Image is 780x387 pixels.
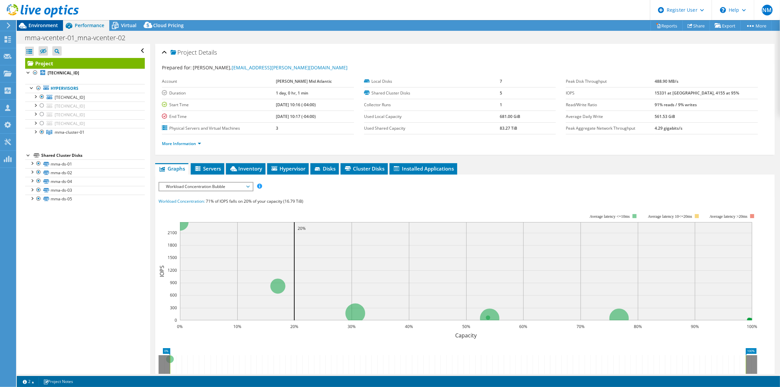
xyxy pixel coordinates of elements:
[168,242,177,248] text: 1800
[48,70,79,76] b: [TECHNICAL_ID]
[276,114,316,119] b: [DATE] 10:17 (-04:00)
[566,125,655,132] label: Peak Aggregate Network Throughput
[232,64,348,71] a: [EMAIL_ADDRESS][PERSON_NAME][DOMAIN_NAME]
[25,128,145,137] a: mma-cluster-01
[655,78,678,84] b: 488.90 MB/s
[364,125,500,132] label: Used Shared Capacity
[55,121,85,126] span: [TECHNICAL_ID]
[153,22,184,28] span: Cloud Pricing
[276,102,316,108] b: [DATE] 10:16 (-04:00)
[290,324,298,329] text: 20%
[159,198,205,204] span: Workload Concentration:
[25,110,145,119] a: [TECHNICAL_ID]
[462,324,470,329] text: 50%
[691,324,699,329] text: 90%
[566,102,655,108] label: Read/Write Ratio
[655,90,739,96] b: 15331 at [GEOGRAPHIC_DATA], 4155 at 95%
[163,183,249,191] span: Workload Concentration Bubble
[170,280,177,285] text: 900
[348,324,356,329] text: 30%
[566,113,655,120] label: Average Daily Write
[55,129,84,135] span: mma-cluster-01
[566,90,655,96] label: IOPS
[170,305,177,311] text: 300
[364,102,500,108] label: Collector Runs
[55,94,85,100] span: [TECHNICAL_ID]
[168,267,177,273] text: 1200
[298,225,306,231] text: 20%
[162,141,201,146] a: More Information
[577,324,585,329] text: 70%
[229,165,262,172] span: Inventory
[55,112,85,118] span: [TECHNICAL_ID]
[655,102,697,108] b: 91% reads / 9% writes
[22,34,136,42] h1: mma-vcenter-01_mna-vcenter-02
[162,102,276,108] label: Start Time
[710,20,741,31] a: Export
[25,58,145,69] a: Project
[276,90,308,96] b: 1 day, 0 hr, 1 min
[456,332,477,339] text: Capacity
[393,165,454,172] span: Installed Applications
[18,377,39,386] a: 2
[233,324,241,329] text: 10%
[25,186,145,195] a: mma-ds-03
[364,113,500,120] label: Used Local Capacity
[162,78,276,85] label: Account
[648,214,693,219] tspan: Average latency 10<=20ms
[25,119,145,128] a: [TECHNICAL_ID]
[25,195,145,203] a: mma-ds-05
[121,22,136,28] span: Virtual
[314,165,336,172] span: Disks
[198,48,217,56] span: Details
[655,114,675,119] b: 561.53 GiB
[710,214,747,219] text: Average latency >20ms
[655,125,682,131] b: 4.29 gigabits/s
[25,84,145,93] a: Hypervisors
[276,78,332,84] b: [PERSON_NAME] Mid Atlantic
[41,151,145,159] div: Shared Cluster Disks
[25,159,145,168] a: mma-ds-01
[175,317,177,323] text: 0
[162,90,276,96] label: Duration
[566,78,655,85] label: Peak Disk Throughput
[344,165,384,172] span: Cluster Disks
[634,324,642,329] text: 80%
[75,22,104,28] span: Performance
[682,20,710,31] a: Share
[28,22,58,28] span: Environment
[39,377,78,386] a: Project Notes
[590,214,630,219] tspan: Average latency <=10ms
[276,125,278,131] b: 3
[170,292,177,298] text: 600
[364,90,500,96] label: Shared Cluster Disks
[25,102,145,110] a: [TECHNICAL_ID]
[159,165,185,172] span: Graphs
[500,78,502,84] b: 7
[500,125,517,131] b: 83.27 TiB
[364,78,500,85] label: Local Disks
[519,324,527,329] text: 60%
[500,90,502,96] b: 5
[194,165,221,172] span: Servers
[271,165,305,172] span: Hypervisor
[206,198,303,204] span: 71% of IOPS falls on 20% of your capacity (16.79 TiB)
[193,64,348,71] span: [PERSON_NAME],
[405,324,413,329] text: 40%
[25,177,145,186] a: mma-ds-04
[747,324,758,329] text: 100%
[25,93,145,102] a: [TECHNICAL_ID]
[651,20,683,31] a: Reports
[162,64,192,71] label: Prepared for:
[500,102,502,108] b: 1
[720,7,726,13] svg: \n
[740,20,772,31] a: More
[168,255,177,260] text: 1500
[762,5,773,15] span: NM
[25,168,145,177] a: mma-ds-02
[25,69,145,77] a: [TECHNICAL_ID]
[168,230,177,236] text: 2100
[500,114,520,119] b: 681.00 GiB
[177,324,183,329] text: 0%
[158,265,166,277] text: IOPS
